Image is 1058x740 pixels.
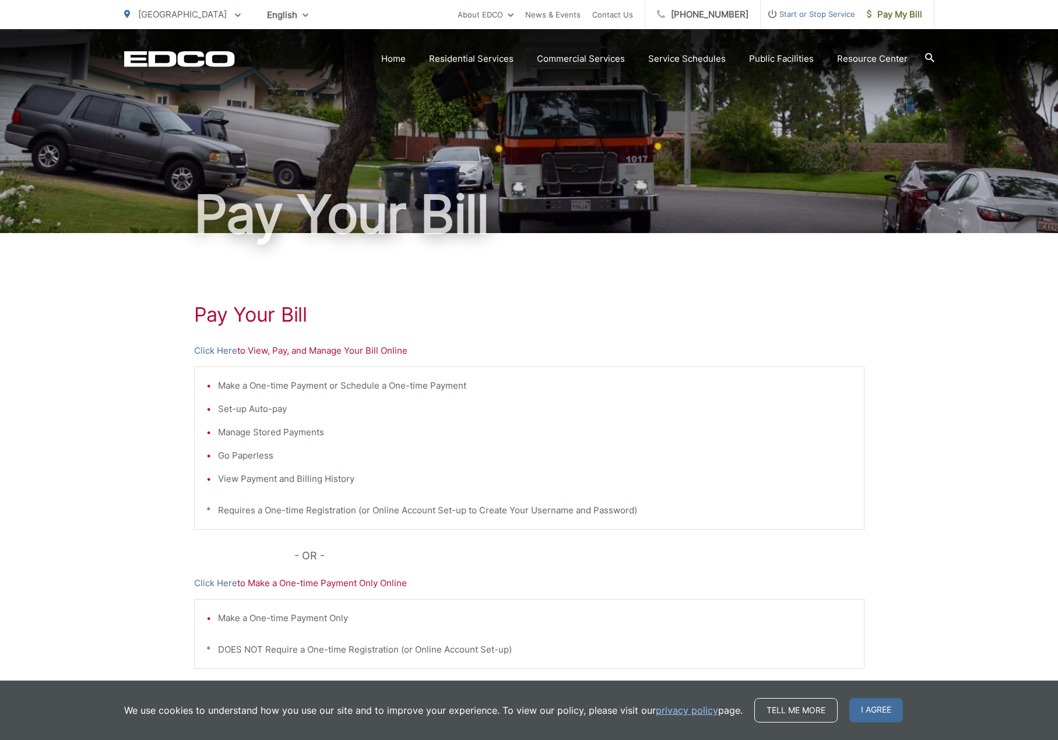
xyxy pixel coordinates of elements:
a: Tell me more [754,698,838,723]
p: - OR - [294,547,864,565]
a: Commercial Services [537,52,625,66]
span: Pay My Bill [867,8,922,22]
a: About EDCO [458,8,514,22]
span: I agree [849,698,903,723]
p: * DOES NOT Require a One-time Registration (or Online Account Set-up) [206,643,852,657]
h1: Pay Your Bill [194,303,864,326]
li: View Payment and Billing History [218,472,852,486]
li: Make a One-time Payment Only [218,611,852,625]
a: Resource Center [837,52,908,66]
a: Contact Us [592,8,633,22]
p: to Make a One-time Payment Only Online [194,576,864,590]
a: Click Here [194,344,237,358]
p: We use cookies to understand how you use our site and to improve your experience. To view our pol... [124,703,743,717]
a: EDCD logo. Return to the homepage. [124,51,235,67]
p: * Requires a One-time Registration (or Online Account Set-up to Create Your Username and Password) [206,503,852,517]
a: News & Events [525,8,581,22]
a: Service Schedules [648,52,726,66]
a: Click Here [194,576,237,590]
p: to View, Pay, and Manage Your Bill Online [194,344,864,358]
li: Set-up Auto-pay [218,402,852,416]
span: [GEOGRAPHIC_DATA] [138,9,227,20]
a: Home [381,52,406,66]
a: Public Facilities [749,52,814,66]
li: Make a One-time Payment or Schedule a One-time Payment [218,379,852,393]
li: Go Paperless [218,449,852,463]
a: privacy policy [656,703,718,717]
a: Residential Services [429,52,514,66]
span: English [258,5,317,25]
li: Manage Stored Payments [218,425,852,439]
h1: Pay Your Bill [124,185,934,244]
